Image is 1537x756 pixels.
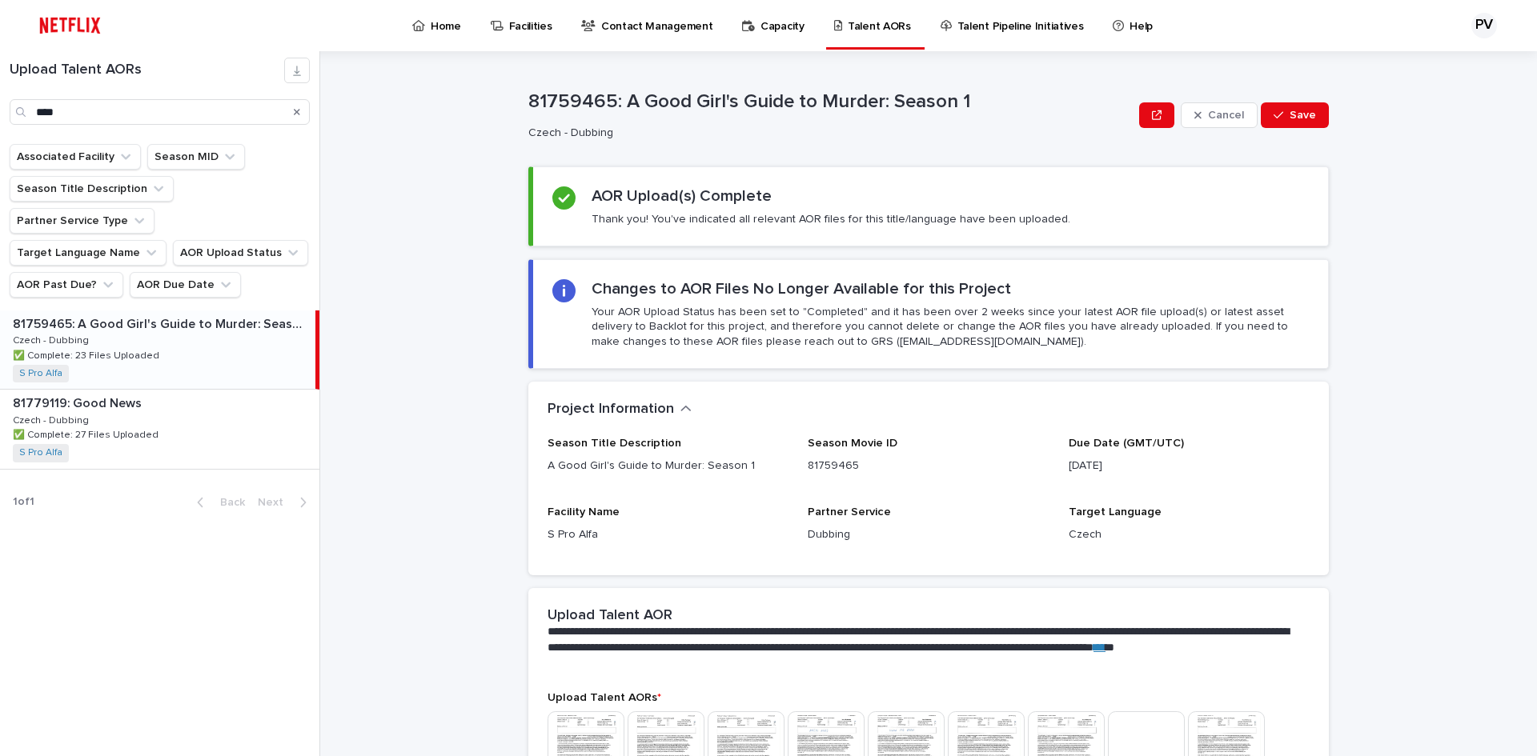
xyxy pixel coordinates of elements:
[548,692,661,703] span: Upload Talent AORs
[548,607,672,625] h2: Upload Talent AOR
[10,176,174,202] button: Season Title Description
[1069,526,1310,543] p: Czech
[592,186,772,206] h2: AOR Upload(s) Complete
[10,272,123,298] button: AOR Past Due?
[13,412,92,426] p: Czech - Dubbing
[211,497,245,508] span: Back
[528,126,1126,140] p: Czech - Dubbing
[548,401,692,418] button: Project Information
[548,526,789,543] p: S Pro Alfa
[19,447,62,458] a: S Pro Alfa
[1471,13,1497,38] div: PV
[592,212,1070,226] p: Thank you! You've indicated all relevant AOR files for this title/language have been uploaded.
[548,458,789,474] p: A Good Girl's Guide to Murder: Season 1
[10,62,284,79] h1: Upload Talent AORs
[1069,438,1184,449] span: Due Date (GMT/UTC)
[19,368,62,379] a: S Pro Alfa
[1261,102,1329,128] button: Save
[808,526,1049,543] p: Dubbing
[32,10,108,42] img: ifQbXi3ZQGMSEF7WDB7W
[13,393,145,411] p: 81779119: Good News
[10,208,155,234] button: Partner Service Type
[251,495,319,510] button: Next
[13,426,162,441] p: ✅ Complete: 27 Files Uploaded
[10,240,167,266] button: Target Language Name
[258,497,293,508] span: Next
[1181,102,1258,128] button: Cancel
[10,99,310,125] input: Search
[13,332,92,346] p: Czech - Dubbing
[528,90,1133,114] p: 81759465: A Good Girl's Guide to Murder: Season 1
[592,305,1309,349] p: Your AOR Upload Status has been set to "Completed" and it has been over 2 weeks since your latest...
[808,506,891,518] span: Partner Service
[548,438,681,449] span: Season Title Description
[13,314,312,332] p: 81759465: A Good Girl's Guide to Murder: Season 1
[184,495,251,510] button: Back
[130,272,241,298] button: AOR Due Date
[548,401,674,418] h2: Project Information
[1290,110,1316,121] span: Save
[548,506,620,518] span: Facility Name
[13,347,163,362] p: ✅ Complete: 23 Files Uploaded
[1208,110,1244,121] span: Cancel
[808,438,897,449] span: Season Movie ID
[1069,458,1310,474] p: [DATE]
[10,144,141,170] button: Associated Facility
[147,144,245,170] button: Season MID
[592,279,1011,298] h2: Changes to AOR Files No Longer Available for this Project
[1069,506,1162,518] span: Target Language
[808,458,1049,474] p: 81759465
[173,240,308,266] button: AOR Upload Status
